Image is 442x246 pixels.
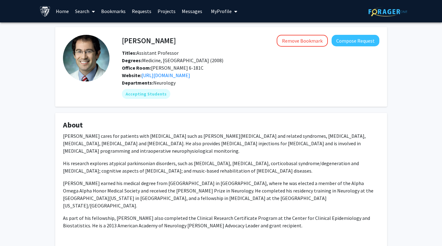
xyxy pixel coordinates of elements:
[72,0,98,22] a: Search
[122,50,179,56] span: Assistant Professor
[211,8,232,14] span: My Profile
[63,214,379,229] p: As part of his fellowship, [PERSON_NAME] also completed the Clinical Research Certificate Program...
[63,160,379,174] p: His research explores atypical parkinsonian disorders, such as [MEDICAL_DATA], [MEDICAL_DATA], co...
[154,0,179,22] a: Projects
[63,179,379,209] p: [PERSON_NAME] earned his medical degree from [GEOGRAPHIC_DATA] in [GEOGRAPHIC_DATA], where he was...
[332,35,379,46] button: Compose Request to Alexander Pantelyat
[277,35,328,47] button: Remove Bookmark
[5,218,26,241] iframe: Chat
[122,72,141,78] b: Website:
[122,89,170,99] mat-chip: Accepting Students
[179,0,205,22] a: Messages
[122,35,176,46] h4: [PERSON_NAME]
[53,0,72,22] a: Home
[141,72,190,78] a: Opens in a new tab
[63,35,109,81] img: Profile Picture
[63,132,379,155] p: [PERSON_NAME] cares for patients with [MEDICAL_DATA] such as [PERSON_NAME][MEDICAL_DATA] and rela...
[129,0,154,22] a: Requests
[40,6,51,17] img: Johns Hopkins University Logo
[122,57,142,63] b: Degrees:
[122,57,223,63] span: Medicine, [GEOGRAPHIC_DATA] (2008)
[63,121,379,130] h4: About
[368,7,407,16] img: ForagerOne Logo
[122,65,151,71] b: Office Room:
[153,80,176,86] span: Neurology
[122,80,153,86] b: Departments:
[122,50,136,56] b: Titles:
[98,0,129,22] a: Bookmarks
[122,65,203,71] span: [PERSON_NAME] 6-181C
